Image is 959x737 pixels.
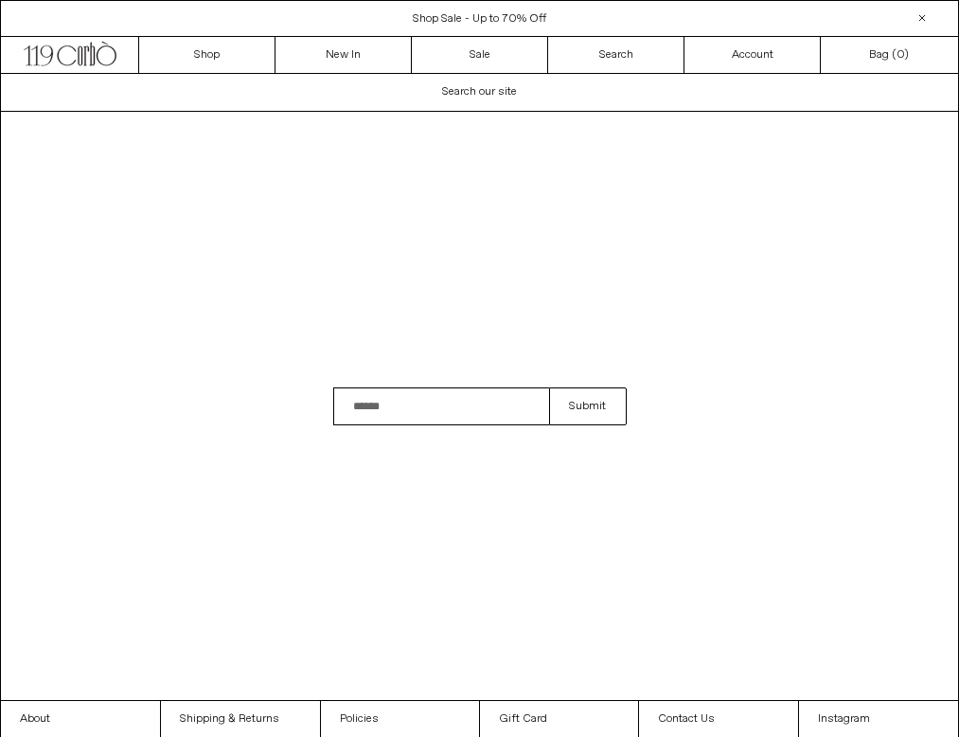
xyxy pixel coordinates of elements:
a: About [1,701,160,737]
span: 0 [897,47,904,63]
a: Bag () [821,37,957,73]
a: Policies [321,701,480,737]
span: ) [897,46,909,63]
button: Submit [549,387,626,425]
a: Gift Card [480,701,639,737]
a: Shop Sale - Up to 70% Off [413,11,546,27]
a: Shop [139,37,275,73]
a: Instagram [799,701,958,737]
a: New In [275,37,412,73]
input: Search [333,387,550,425]
a: Search [548,37,684,73]
a: Shipping & Returns [161,701,320,737]
a: Contact Us [639,701,798,737]
a: Account [684,37,821,73]
a: Sale [412,37,548,73]
span: Search our site [442,84,517,99]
